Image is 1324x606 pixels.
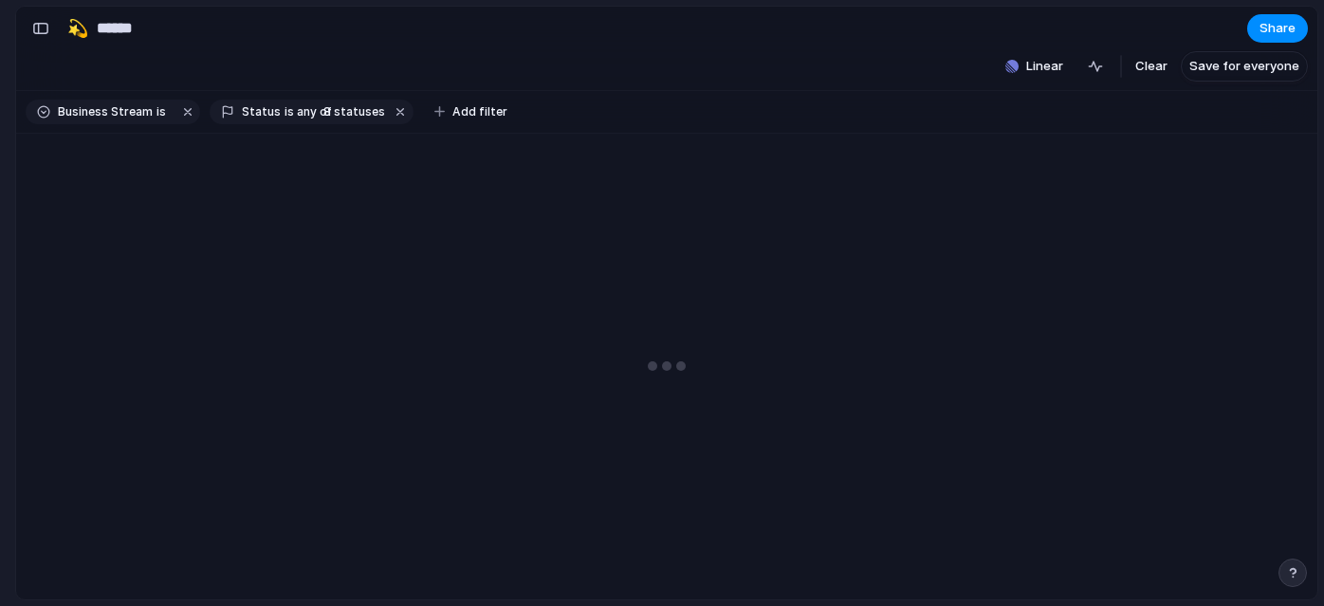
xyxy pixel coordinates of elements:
span: is [285,103,294,120]
button: 8 statuses [333,101,389,122]
span: any of [294,103,331,120]
span: Save for everyone [1189,57,1299,76]
button: is [153,101,170,122]
span: is [156,103,166,120]
button: Add filter [423,99,519,125]
button: Share [1247,14,1308,43]
span: Add filter [452,103,507,120]
span: Share [1260,19,1296,38]
span: statuses [318,103,385,120]
div: 💫 [67,15,88,41]
button: Save for everyone [1181,51,1308,82]
button: Clear [1128,51,1175,82]
span: Business Stream [58,103,153,120]
span: Linear [1026,57,1063,76]
button: 💫 [63,13,93,44]
span: Status [242,103,281,120]
span: Clear [1135,57,1168,76]
button: Linear [998,52,1071,81]
span: 8 [318,104,334,119]
button: isany of [281,101,335,122]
